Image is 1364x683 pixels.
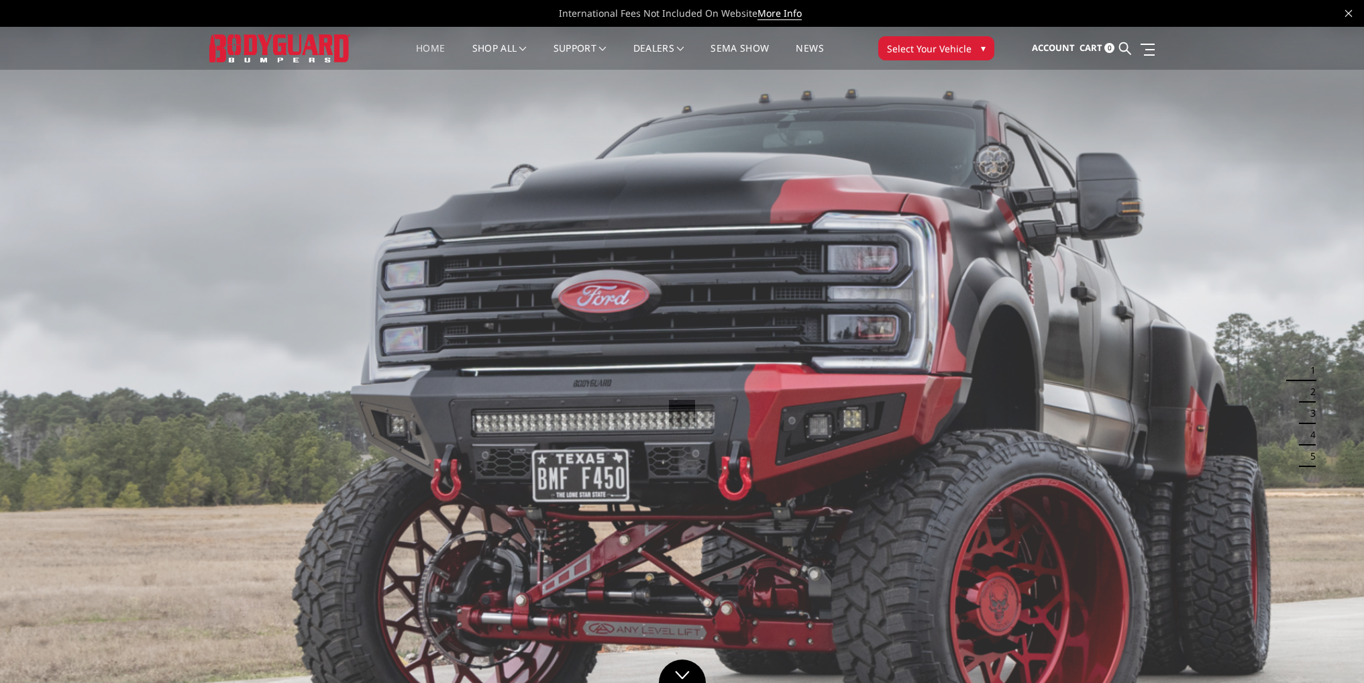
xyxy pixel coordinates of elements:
[554,44,607,70] a: Support
[1080,30,1114,66] a: Cart 0
[1032,30,1075,66] a: Account
[209,34,350,62] img: BODYGUARD BUMPERS
[1302,381,1316,403] button: 2 of 5
[1080,42,1102,54] span: Cart
[1032,42,1075,54] span: Account
[1104,43,1114,53] span: 0
[981,41,986,55] span: ▾
[1302,403,1316,424] button: 3 of 5
[1302,360,1316,381] button: 1 of 5
[711,44,769,70] a: SEMA Show
[1302,445,1316,467] button: 5 of 5
[1302,424,1316,445] button: 4 of 5
[633,44,684,70] a: Dealers
[878,36,994,60] button: Select Your Vehicle
[659,660,706,683] a: Click to Down
[416,44,445,70] a: Home
[887,42,972,56] span: Select Your Vehicle
[796,44,823,70] a: News
[757,7,802,20] a: More Info
[472,44,527,70] a: shop all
